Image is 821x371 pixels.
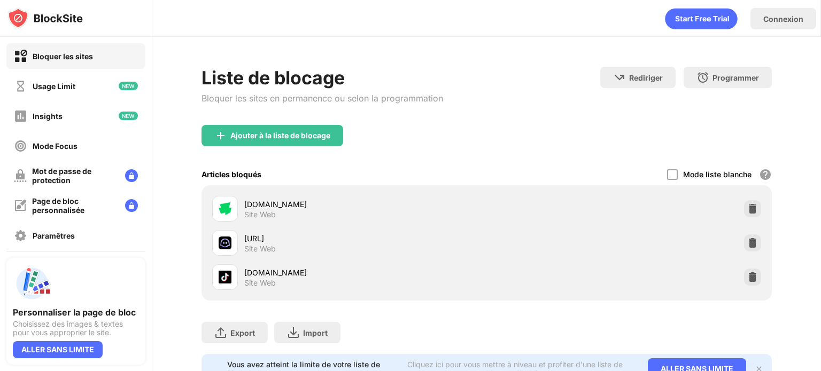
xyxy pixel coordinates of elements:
[33,141,78,151] div: Mode Focus
[14,199,27,212] img: customize-block-page-off.svg
[683,170,752,179] div: Mode liste blanche
[33,82,75,91] div: Usage Limit
[33,231,75,240] div: Paramêtres
[219,236,231,249] img: favicons
[7,7,83,29] img: logo-blocksite.svg
[14,169,27,182] img: password-protection-off.svg
[763,14,803,23] div: Connexion
[14,50,27,63] img: block-on.svg
[125,169,138,182] img: lock-menu.svg
[33,112,63,121] div: Insights
[230,131,330,140] div: Ajouter à la liste de blocage
[13,320,139,337] div: Choisissez des images & textes pour vous approprier le site.
[119,112,138,120] img: new-icon.svg
[712,73,759,82] div: Programmer
[244,210,276,219] div: Site Web
[14,80,27,93] img: time-usage-off.svg
[202,93,443,104] div: Bloquer les sites en permanence ou selon la programmation
[303,328,328,337] div: Import
[230,328,255,337] div: Export
[219,202,231,215] img: favicons
[119,82,138,90] img: new-icon.svg
[244,233,486,244] div: [URL]
[32,196,117,215] div: Page de bloc personnalisée
[665,8,738,29] div: animation
[33,52,93,61] div: Bloquer les sites
[202,67,443,89] div: Liste de blocage
[13,341,103,358] div: ALLER SANS LIMITE
[244,278,276,288] div: Site Web
[244,199,486,210] div: [DOMAIN_NAME]
[125,199,138,212] img: lock-menu.svg
[244,244,276,254] div: Site Web
[202,170,261,179] div: Articles bloqués
[13,264,51,303] img: push-custom-page.svg
[219,271,231,283] img: favicons
[32,167,117,185] div: Mot de passe de protection
[629,73,663,82] div: Rediriger
[14,139,27,153] img: focus-off.svg
[14,109,27,123] img: insights-off.svg
[244,267,486,278] div: [DOMAIN_NAME]
[14,229,27,242] img: settings-off.svg
[13,307,139,318] div: Personnaliser la page de bloc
